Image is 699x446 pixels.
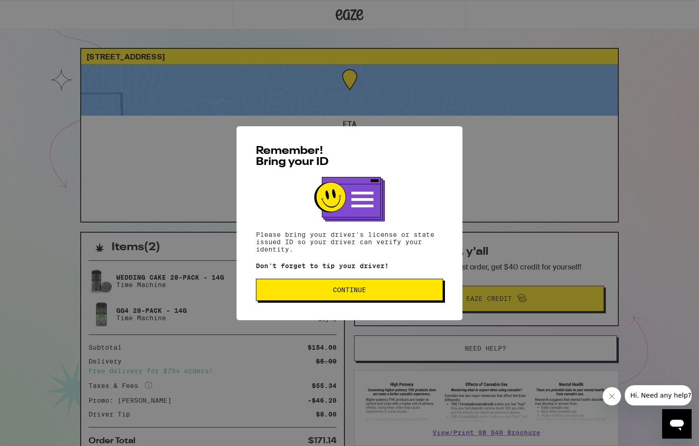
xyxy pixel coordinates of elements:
button: Continue [256,279,443,301]
p: Please bring your driver's license or state issued ID so your driver can verify your identity. [256,231,443,253]
span: Remember! Bring your ID [256,146,329,168]
iframe: Button to launch messaging window [662,409,692,439]
span: Continue [333,287,366,293]
iframe: Close message [603,387,621,405]
p: Don't forget to tip your driver! [256,262,443,270]
iframe: Message from company [625,385,692,405]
